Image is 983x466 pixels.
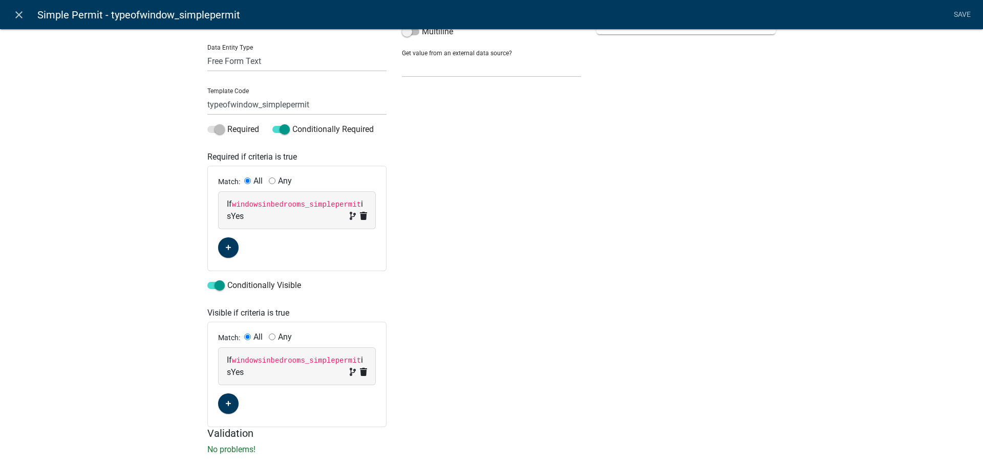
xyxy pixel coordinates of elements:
h5: Validation [207,427,776,439]
h6: Required if criteria is true [207,152,370,162]
p: No problems! [207,443,776,456]
label: Any [278,177,292,185]
span: Match: [218,334,244,342]
label: Any [278,333,292,341]
label: All [253,333,263,341]
code: windowsinbedrooms_simplepermit [232,201,361,209]
span: Simple Permit - typeofwindow_simplepermit [37,5,240,25]
span: Yes [231,211,244,221]
h6: Visible if criteria is true [207,308,370,318]
div: If is [227,198,367,223]
span: Match: [218,177,244,186]
label: Conditionally Visible [207,279,301,292]
label: Multiline [402,26,453,38]
a: Save [949,5,975,25]
div: If is [227,354,367,379]
label: Required [207,123,259,136]
label: All [253,177,263,185]
i: close [13,9,25,21]
span: Yes [231,367,244,377]
code: windowsinbedrooms_simplepermit [232,357,361,365]
label: Conditionally Required [272,123,374,136]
